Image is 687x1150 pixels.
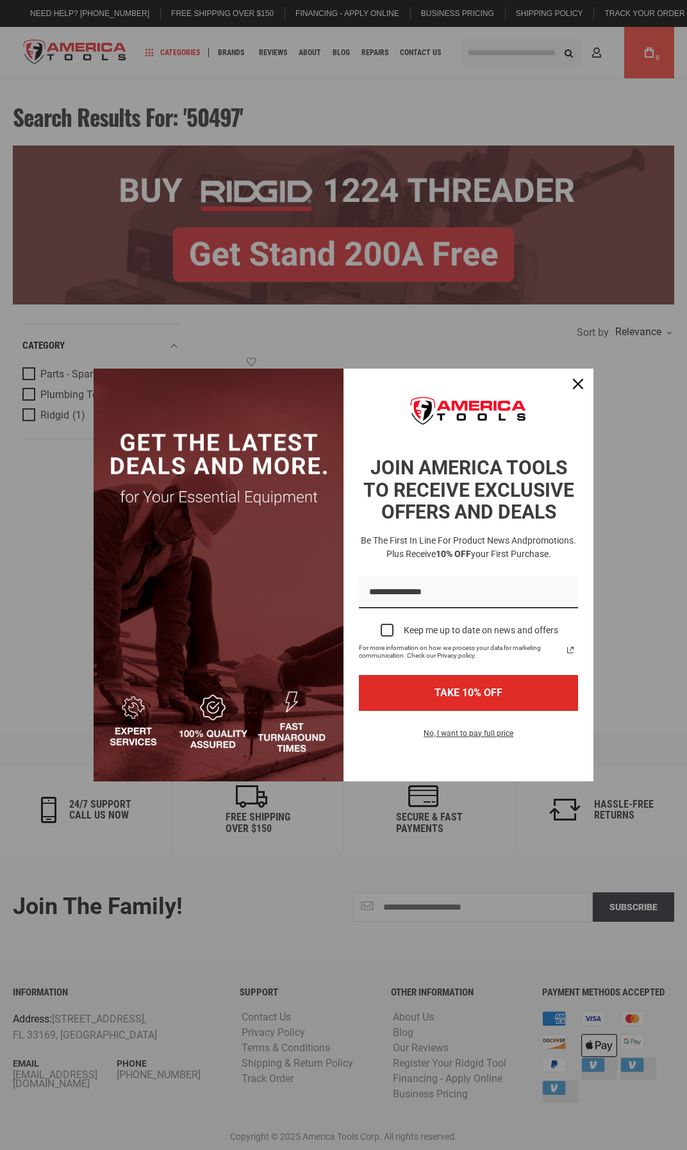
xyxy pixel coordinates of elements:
[359,675,578,710] button: TAKE 10% OFF
[359,644,563,660] span: For more information on how we process your data for marketing communication. Check our Privacy p...
[356,534,581,561] h3: Be the first in line for product news and
[363,456,574,523] strong: JOIN AMERICA TOOLS TO RECEIVE EXCLUSIVE OFFERS AND DEALS
[404,625,558,636] div: Keep me up to date on news and offers
[563,642,578,658] svg: link icon
[386,535,577,559] span: promotions. Plus receive your first purchase.
[573,379,583,389] svg: close icon
[436,549,471,559] strong: 10% OFF
[359,576,578,609] input: Email field
[563,642,578,658] a: Read our Privacy Policy
[563,369,593,399] button: Close
[507,1110,687,1150] iframe: LiveChat chat widget
[413,726,524,748] button: No, I want to pay full price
